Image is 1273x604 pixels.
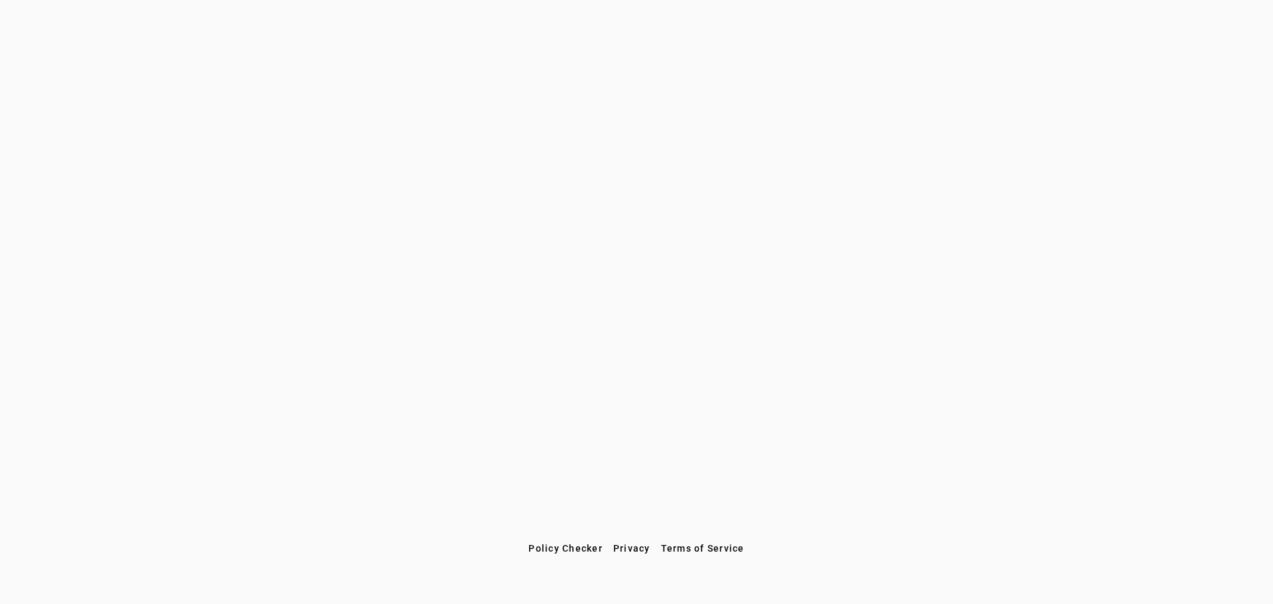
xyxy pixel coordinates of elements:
[528,543,603,554] span: Policy Checker
[613,543,650,554] span: Privacy
[608,536,656,560] button: Privacy
[661,543,745,554] span: Terms of Service
[656,536,750,560] button: Terms of Service
[523,536,608,560] button: Policy Checker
